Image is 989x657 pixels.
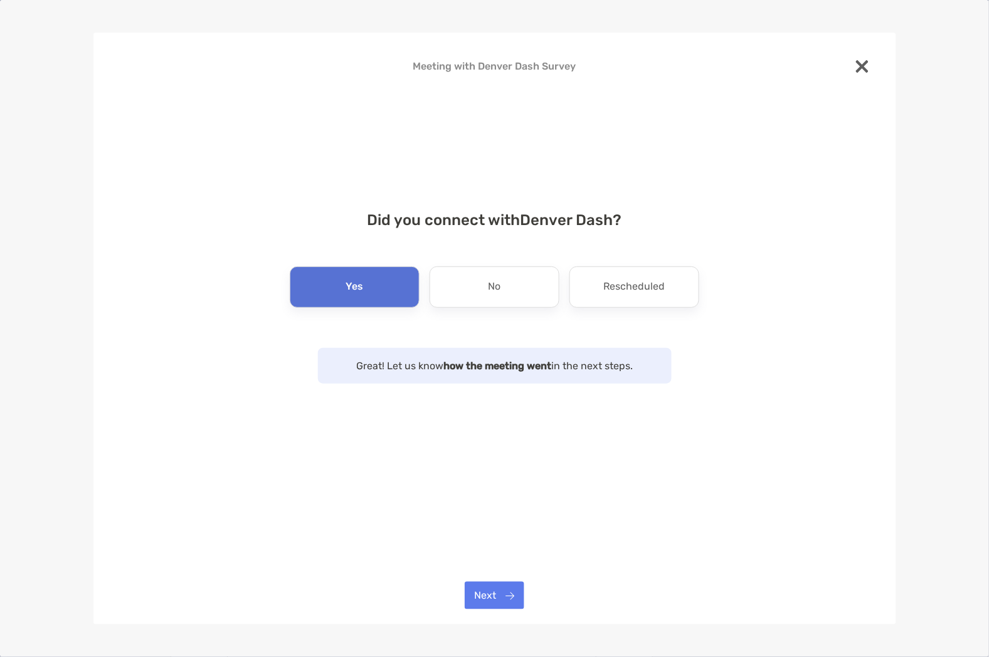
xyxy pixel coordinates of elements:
p: Great! Let us know in the next steps. [331,358,659,374]
button: Next [465,582,524,609]
img: close modal [856,60,869,73]
p: No [488,277,500,297]
p: Rescheduled [604,277,665,297]
p: Yes [346,277,363,297]
h4: Meeting with Denver Dash Survey [114,60,876,72]
strong: how the meeting went [443,360,551,372]
h4: Did you connect with Denver Dash ? [114,211,876,229]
